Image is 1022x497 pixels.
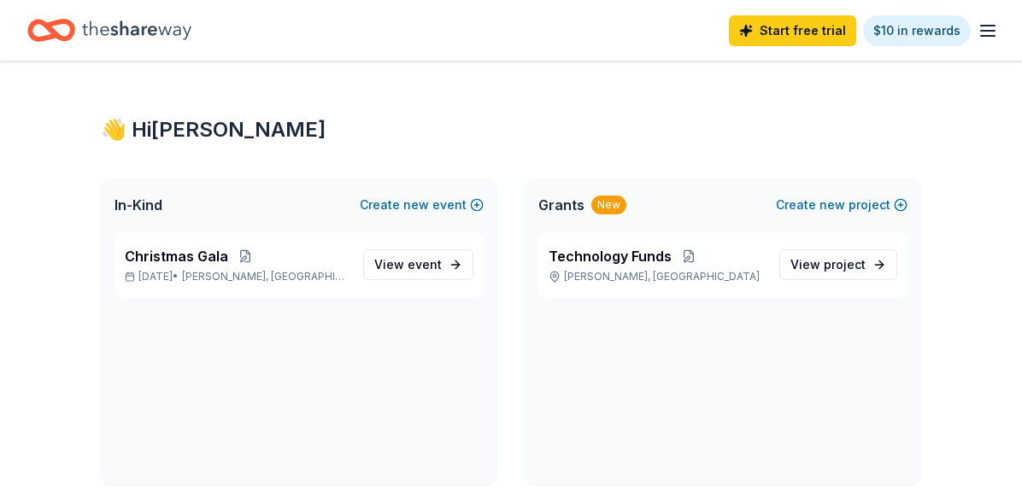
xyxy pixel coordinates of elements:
span: View [790,254,866,275]
span: new [819,195,845,215]
span: event [408,257,442,272]
button: Createnewproject [776,195,907,215]
p: [DATE] • [125,270,349,284]
span: In-Kind [115,195,162,215]
button: Createnewevent [360,195,484,215]
a: View event [363,249,473,280]
span: Technology Funds [549,246,672,266]
a: $10 in rewards [863,15,971,46]
a: View project [779,249,897,280]
div: New [591,196,626,214]
span: new [403,195,429,215]
a: Home [27,10,191,50]
span: Grants [538,195,584,215]
div: 👋 Hi [PERSON_NAME] [101,116,921,143]
span: Christmas Gala [125,246,228,266]
p: [PERSON_NAME], [GEOGRAPHIC_DATA] [549,270,766,284]
a: Start free trial [729,15,856,46]
span: project [824,257,866,272]
span: [PERSON_NAME], [GEOGRAPHIC_DATA] [182,270,349,284]
span: View [374,254,442,275]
